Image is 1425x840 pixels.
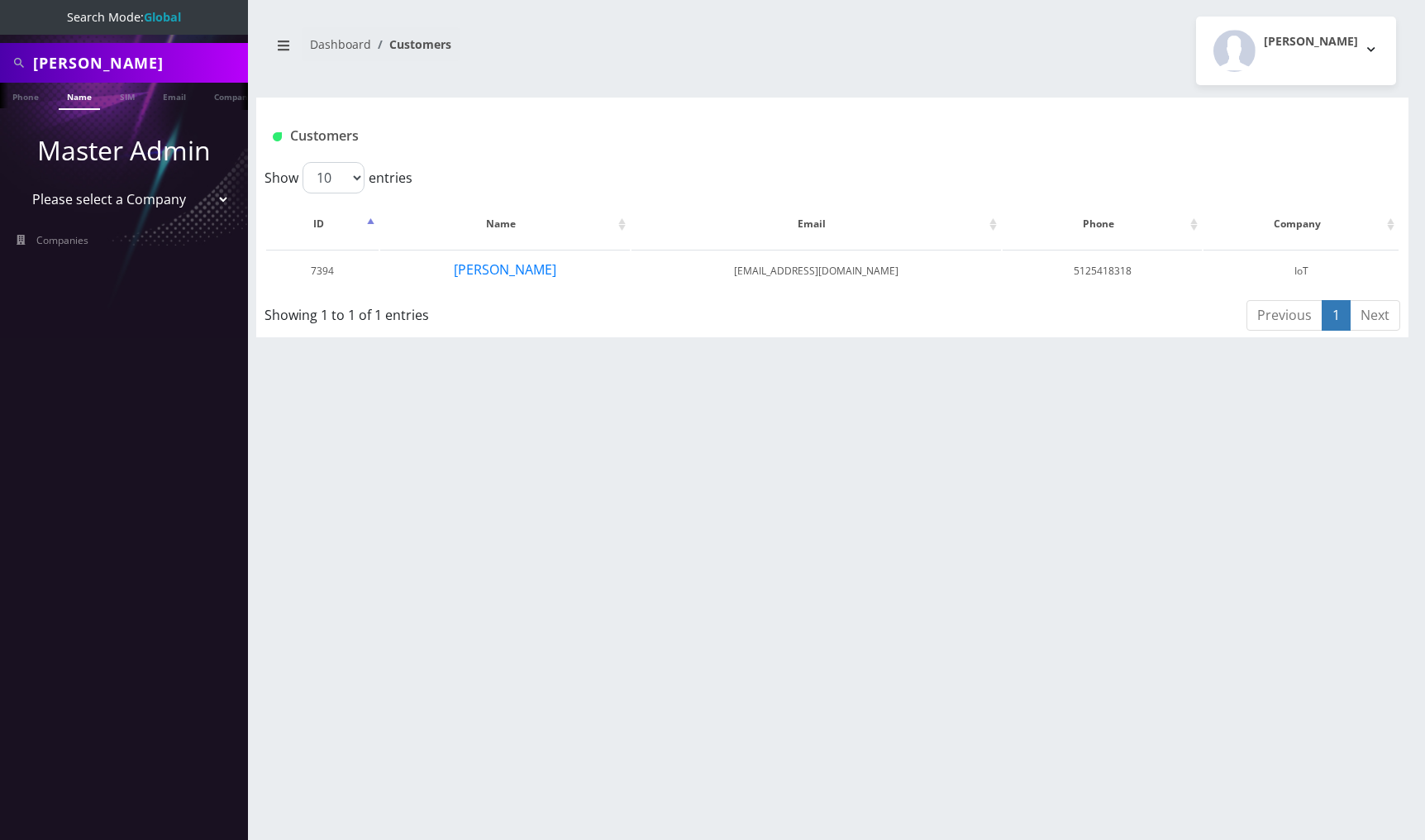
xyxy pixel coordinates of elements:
th: Phone: activate to sort column ascending [1003,200,1203,248]
th: Company: activate to sort column ascending [1203,200,1399,248]
td: [EMAIL_ADDRESS][DOMAIN_NAME] [631,250,1001,292]
label: Show entries [265,162,412,193]
a: SIM [112,83,143,108]
div: Showing 1 to 1 of 1 entries [265,298,726,325]
button: [PERSON_NAME] [453,259,557,280]
td: 5125418318 [1003,250,1203,292]
a: Company [206,83,261,108]
a: Next [1350,300,1400,331]
nav: breadcrumb [269,27,820,74]
strong: Global [144,9,181,25]
a: Dashboard [310,36,371,52]
td: IoT [1203,250,1399,292]
th: ID: activate to sort column descending [266,200,379,248]
th: Email: activate to sort column ascending [631,200,1001,248]
select: Showentries [303,162,365,193]
span: Search Mode: [67,9,181,25]
a: 1 [1322,300,1351,331]
button: [PERSON_NAME] [1196,17,1396,85]
input: Search All Companies [33,47,244,79]
h1: Customers [273,128,1201,144]
th: Name: activate to sort column ascending [380,200,629,248]
li: Customers [371,36,451,53]
td: 7394 [266,250,379,292]
a: Previous [1246,300,1323,331]
a: Email [155,83,194,108]
a: Name [59,83,100,110]
h2: [PERSON_NAME] [1264,35,1358,49]
span: Companies [36,233,88,247]
a: Phone [4,83,47,108]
